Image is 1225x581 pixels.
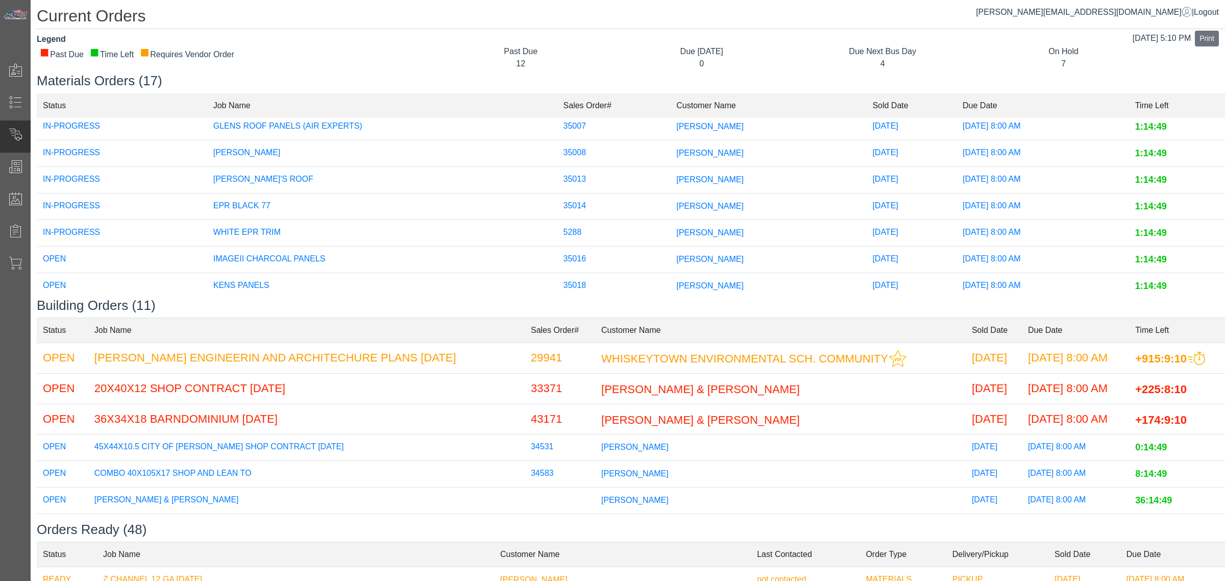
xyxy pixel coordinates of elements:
[676,175,744,184] span: [PERSON_NAME]
[88,318,525,343] td: Job Name
[1022,404,1129,434] td: [DATE] 8:00 AM
[1022,488,1129,514] td: [DATE] 8:00 AM
[1135,122,1167,132] span: 1:14:49
[525,404,595,434] td: 43171
[37,6,1225,29] h1: Current Orders
[37,373,88,404] td: OPEN
[676,281,744,290] span: [PERSON_NAME]
[37,193,207,220] td: IN-PROGRESS
[619,58,784,70] div: 0
[957,193,1129,220] td: [DATE] 8:00 AM
[1195,31,1219,46] button: Print
[1129,93,1225,118] td: Time Left
[1022,434,1129,461] td: [DATE] 8:00 AM
[601,496,669,504] span: [PERSON_NAME]
[90,49,134,61] div: Time Left
[981,45,1146,58] div: On Hold
[966,461,1022,488] td: [DATE]
[800,45,965,58] div: Due Next Bus Day
[619,45,784,58] div: Due [DATE]
[557,273,671,299] td: 35018
[860,542,946,567] td: Order Type
[525,318,595,343] td: Sales Order#
[3,9,29,20] img: Metals Direct Inc Logo
[966,318,1022,343] td: Sold Date
[1135,254,1167,264] span: 1:14:49
[966,373,1022,404] td: [DATE]
[1135,442,1167,452] span: 0:14:49
[37,522,1225,538] h3: Orders Ready (48)
[1133,34,1191,42] span: [DATE] 5:10 PM
[601,352,888,365] span: WHISKEYTOWN ENVIRONMENTAL SCH. COMMUNITY
[1022,373,1129,404] td: [DATE] 8:00 AM
[557,246,671,273] td: 35016
[37,404,88,434] td: OPEN
[40,49,84,61] div: Past Due
[1135,148,1167,158] span: 1:14:49
[37,35,66,43] strong: Legend
[88,514,525,541] td: [PERSON_NAME]
[676,149,744,157] span: [PERSON_NAME]
[1135,413,1187,426] span: +174:9:10
[957,220,1129,246] td: [DATE] 8:00 AM
[37,461,88,488] td: OPEN
[140,49,234,61] div: Requires Vendor Order
[37,273,207,299] td: OPEN
[595,318,966,343] td: Customer Name
[1135,175,1167,185] span: 1:14:49
[889,350,906,367] img: This customer should be prioritized
[966,404,1022,434] td: [DATE]
[88,343,525,373] td: [PERSON_NAME] ENGINEERIN AND ARCHITECHURE PLANS [DATE]
[866,113,957,140] td: [DATE]
[676,122,744,131] span: [PERSON_NAME]
[751,542,860,567] td: Last Contacted
[37,434,88,461] td: OPEN
[1022,318,1129,343] td: Due Date
[207,220,557,246] td: WHITE EPR TRIM
[207,113,557,140] td: GLENS ROOF PANELS (AIR EXPERTS)
[37,488,88,514] td: OPEN
[557,93,671,118] td: Sales Order#
[525,373,595,404] td: 33371
[957,93,1129,118] td: Due Date
[976,6,1219,18] div: |
[1135,495,1172,505] span: 36:14:49
[37,298,1225,313] h3: Building Orders (11)
[97,542,494,567] td: Job Name
[438,45,603,58] div: Past Due
[676,255,744,263] span: [PERSON_NAME]
[88,434,525,461] td: 45X44X10.5 CITY OF [PERSON_NAME] SHOP CONTRACT [DATE]
[40,49,49,56] div: ■
[207,273,557,299] td: KENS PANELS
[557,140,671,166] td: 35008
[866,93,957,118] td: Sold Date
[37,93,207,118] td: Status
[1135,469,1167,479] span: 8:14:49
[1120,542,1225,567] td: Due Date
[37,343,88,373] td: OPEN
[37,220,207,246] td: IN-PROGRESS
[601,413,800,426] span: [PERSON_NAME] & [PERSON_NAME]
[957,113,1129,140] td: [DATE] 8:00 AM
[37,113,207,140] td: IN-PROGRESS
[1048,542,1120,567] td: Sold Date
[676,202,744,210] span: [PERSON_NAME]
[866,220,957,246] td: [DATE]
[1022,343,1129,373] td: [DATE] 8:00 AM
[866,273,957,299] td: [DATE]
[966,434,1022,461] td: [DATE]
[866,246,957,273] td: [DATE]
[946,542,1048,567] td: Delivery/Pickup
[525,343,595,373] td: 29941
[525,461,595,488] td: 34583
[966,488,1022,514] td: [DATE]
[207,93,557,118] td: Job Name
[670,93,866,118] td: Customer Name
[1135,352,1187,365] span: +915:9:10
[957,166,1129,193] td: [DATE] 8:00 AM
[207,166,557,193] td: [PERSON_NAME]'S ROOF
[1135,201,1167,211] span: 1:14:49
[601,469,669,478] span: [PERSON_NAME]
[957,246,1129,273] td: [DATE] 8:00 AM
[1194,8,1219,16] span: Logout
